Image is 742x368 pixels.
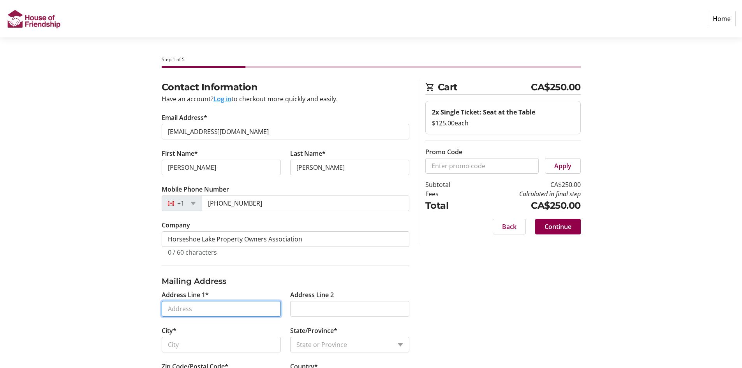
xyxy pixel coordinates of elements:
label: First Name* [162,149,198,158]
span: Apply [554,161,571,171]
label: Address Line 2 [290,290,334,299]
td: Subtotal [425,180,470,189]
label: Email Address* [162,113,207,122]
label: Promo Code [425,147,462,157]
td: Fees [425,189,470,199]
span: CA$250.00 [531,80,581,94]
label: Company [162,220,190,230]
td: CA$250.00 [470,199,581,213]
td: Calculated in final step [470,189,581,199]
button: Log in [213,94,231,104]
h3: Mailing Address [162,275,409,287]
label: Address Line 1* [162,290,209,299]
tr-character-limit: 0 / 60 characters [168,248,217,257]
label: Mobile Phone Number [162,185,229,194]
button: Apply [545,158,581,174]
button: Back [493,219,526,234]
td: Total [425,199,470,213]
strong: 2x Single Ticket: Seat at the Table [432,108,535,116]
label: Last Name* [290,149,326,158]
button: Continue [535,219,581,234]
div: Step 1 of 5 [162,56,581,63]
a: Home [708,11,736,26]
label: City* [162,326,176,335]
img: House of Friendship's Logo [6,3,62,34]
span: Back [502,222,516,231]
input: Enter promo code [425,158,539,174]
td: CA$250.00 [470,180,581,189]
input: City [162,337,281,352]
span: Cart [438,80,531,94]
label: State/Province* [290,326,337,335]
input: (506) 234-5678 [202,195,409,211]
h2: Contact Information [162,80,409,94]
div: Have an account? to checkout more quickly and easily. [162,94,409,104]
span: Continue [545,222,571,231]
div: $125.00 each [432,118,574,128]
input: Address [162,301,281,317]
